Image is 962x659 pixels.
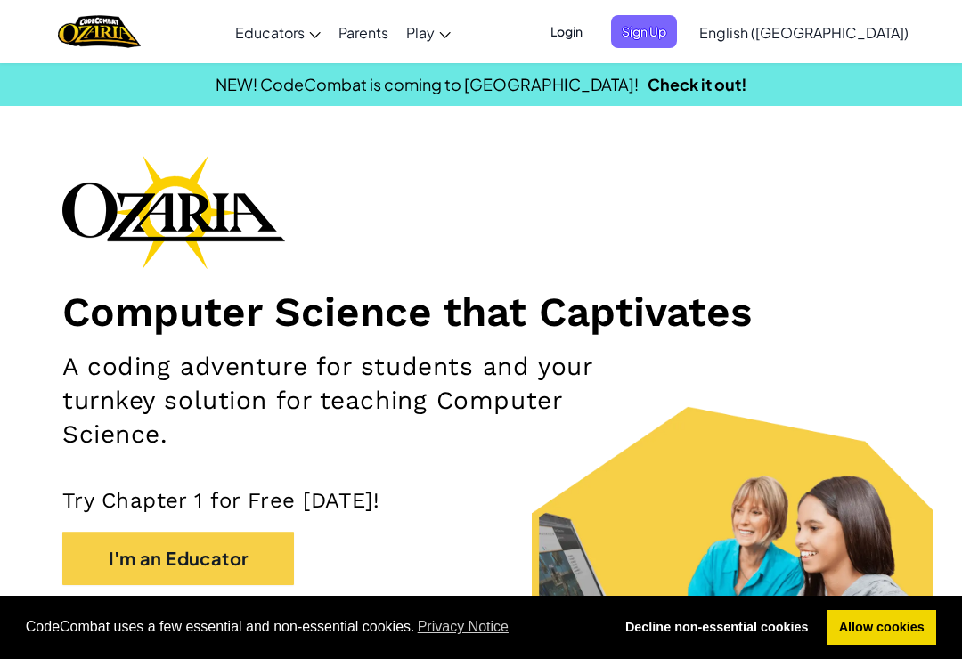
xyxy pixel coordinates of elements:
button: Sign Up [611,15,677,48]
span: NEW! CodeCombat is coming to [GEOGRAPHIC_DATA]! [216,74,639,94]
span: CodeCombat uses a few essential and non-essential cookies. [26,614,599,640]
span: Educators [235,23,305,42]
button: I'm an Educator [62,532,294,585]
img: Home [58,13,141,50]
a: learn more about cookies [415,614,512,640]
a: English ([GEOGRAPHIC_DATA]) [690,8,917,56]
h1: Computer Science that Captivates [62,287,900,337]
a: Check it out! [648,74,747,94]
h2: A coding adventure for students and your turnkey solution for teaching Computer Science. [62,350,624,452]
a: Play [397,8,460,56]
button: Login [540,15,593,48]
a: Educators [226,8,330,56]
span: Play [406,23,435,42]
a: Parents [330,8,397,56]
a: allow cookies [827,610,936,646]
p: Try Chapter 1 for Free [DATE]! [62,487,900,514]
span: English ([GEOGRAPHIC_DATA]) [699,23,909,42]
img: Ozaria branding logo [62,155,285,269]
a: deny cookies [613,610,820,646]
a: Ozaria by CodeCombat logo [58,13,141,50]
